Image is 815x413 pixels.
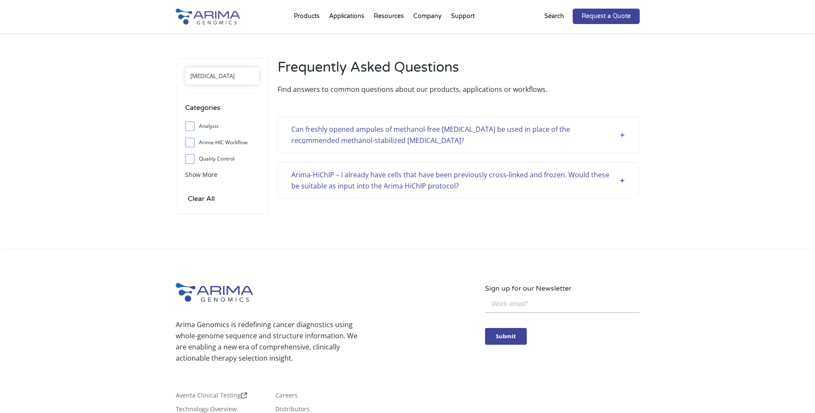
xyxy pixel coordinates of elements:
[573,9,640,24] a: Request a Quote
[185,170,217,179] span: Show More
[176,392,247,402] a: Aventa Clinical Testing
[275,392,298,402] a: Careers
[185,136,259,149] label: Arima-HIC Workflow
[278,58,639,84] h2: Frequently Asked Questions
[485,294,640,350] iframe: Form 0
[291,169,626,191] div: Arima-HiChIP – I already have cells that have been previously cross-linked and frozen. Would thes...
[544,11,564,22] p: Search
[485,283,640,294] p: Sign up for our Newsletter
[185,193,217,205] input: Clear All
[176,9,240,24] img: Arima-Genomics-logo
[176,319,361,364] p: Arima Genomics is redefining cancer diagnostics using whole-genome sequence and structure informa...
[291,124,626,146] div: Can freshly opened ampules of methanol-free [MEDICAL_DATA] be used in place of the recommended me...
[278,84,639,95] p: Find answers to common questions about our products, applications or workflows.
[185,67,259,85] input: Search
[185,102,259,120] h4: Categories
[185,152,259,165] label: Quality Control
[185,120,259,133] label: Analysis
[176,283,253,302] img: Arima-Genomics-logo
